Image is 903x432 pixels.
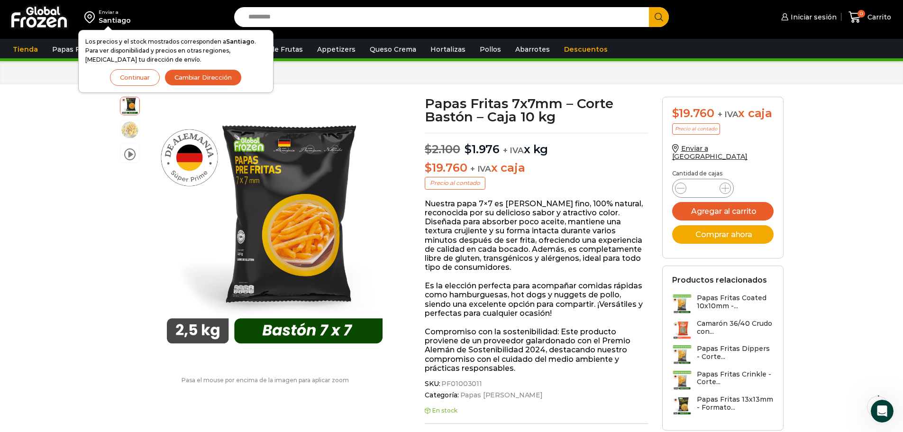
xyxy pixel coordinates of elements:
h2: Productos relacionados [672,276,767,285]
bdi: 1.976 [465,142,500,156]
input: Product quantity [694,182,712,195]
a: Iniciar sesión [779,8,837,27]
span: Carrito [865,12,891,22]
button: Comprar ahora [672,225,774,244]
a: Descuentos [559,40,612,58]
span: Categoría: [425,391,648,399]
p: Compromiso con la sostenibilidad: Este producto proviene de un proveedor galardonado con el Premi... [425,327,648,373]
iframe: Intercom live chat [871,400,894,423]
h3: Papas Fritas 13x13mm - Formato... [697,395,774,412]
a: Papas Fritas [47,40,100,58]
span: Iniciar sesión [788,12,837,22]
h3: Papas Fritas Coated 10x10mm -... [697,294,774,310]
a: Abarrotes [511,40,555,58]
div: Santiago [99,16,131,25]
h3: Papas Fritas Dippers - Corte... [697,345,774,361]
strong: Santiago [226,38,255,45]
a: Enviar a [GEOGRAPHIC_DATA] [672,144,748,161]
h3: Papas Fritas Crinkle - Corte... [697,370,774,386]
span: + IVA [503,146,524,155]
span: $ [672,106,679,120]
p: Precio al contado [425,177,485,189]
p: Pasa el mouse por encima de la imagen para aplicar zoom [120,377,411,384]
span: 7×7 [120,120,139,139]
p: Los precios y el stock mostrados corresponden a . Para ver disponibilidad y precios en otras regi... [85,37,266,64]
bdi: 19.760 [425,161,467,175]
bdi: 19.760 [672,106,714,120]
div: 1 / 3 [145,97,405,357]
div: x caja [672,107,774,120]
p: Cantidad de cajas [672,170,774,177]
img: address-field-icon.svg [84,9,99,25]
a: Papas Fritas Dippers - Corte... [672,345,774,365]
span: $ [425,142,432,156]
div: Enviar a [99,9,131,16]
p: En stock [425,407,648,414]
button: Continuar [110,69,160,86]
a: Pulpa de Frutas [244,40,308,58]
img: 7x7 [145,97,405,357]
a: Queso Crema [365,40,421,58]
span: + IVA [718,110,739,119]
span: 7×7 [120,96,139,115]
span: $ [465,142,472,156]
p: x kg [425,133,648,156]
a: Tienda [8,40,43,58]
span: SKU: [425,380,648,388]
button: Search button [649,7,669,27]
bdi: 2.100 [425,142,460,156]
a: Hortalizas [426,40,470,58]
a: Pollos [475,40,506,58]
a: 0 Carrito [846,6,894,28]
a: Papas [PERSON_NAME] [459,391,543,399]
span: $ [425,161,432,175]
p: Es la elección perfecta para acompañar comidas rápidas como hamburguesas, hot dogs y nuggets de p... [425,281,648,318]
p: Precio al contado [672,123,720,135]
button: Cambiar Dirección [164,69,242,86]
a: Appetizers [312,40,360,58]
p: x caja [425,161,648,175]
p: Nuestra papa 7×7 es [PERSON_NAME] fino, 100% natural, reconocida por su delicioso sabor y atracti... [425,199,648,272]
a: Camarón 36/40 Crudo con... [672,320,774,340]
h3: Camarón 36/40 Crudo con... [697,320,774,336]
span: 0 [857,10,865,18]
button: Agregar al carrito [672,202,774,221]
span: + IVA [470,164,491,174]
a: Papas Fritas Coated 10x10mm -... [672,294,774,314]
h1: Papas Fritas 7x7mm – Corte Bastón – Caja 10 kg [425,97,648,123]
a: Papas Fritas Crinkle - Corte... [672,370,774,391]
span: PF01003011 [440,380,482,388]
a: Papas Fritas 13x13mm - Formato... [672,395,774,416]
